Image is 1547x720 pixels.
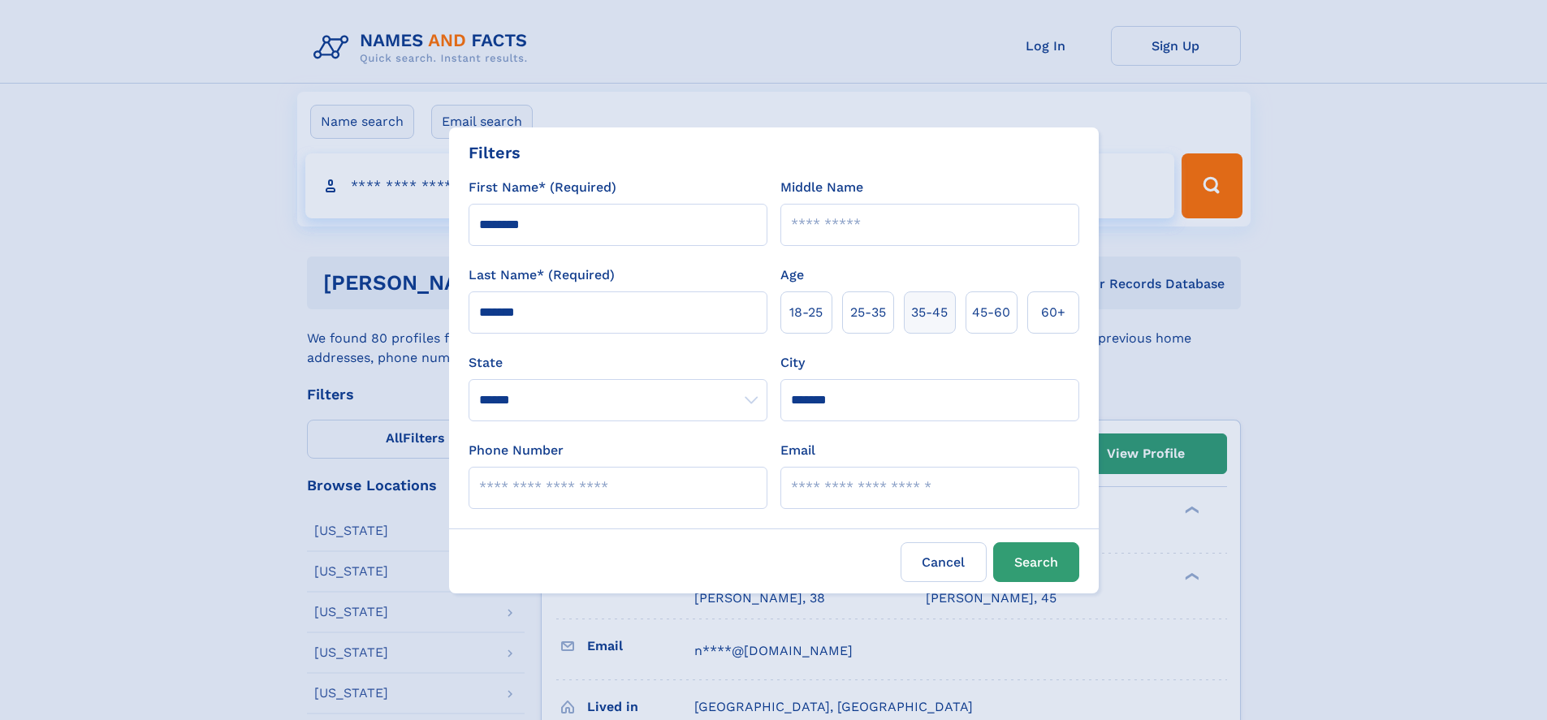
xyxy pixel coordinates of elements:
label: Age [780,265,804,285]
label: First Name* (Required) [469,178,616,197]
label: City [780,353,805,373]
div: Filters [469,140,521,165]
span: 35‑45 [911,303,948,322]
label: State [469,353,767,373]
span: 25‑35 [850,303,886,322]
label: Middle Name [780,178,863,197]
label: Last Name* (Required) [469,265,615,285]
label: Cancel [901,542,987,582]
label: Phone Number [469,441,564,460]
span: 60+ [1041,303,1065,322]
span: 18‑25 [789,303,823,322]
button: Search [993,542,1079,582]
span: 45‑60 [972,303,1010,322]
label: Email [780,441,815,460]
